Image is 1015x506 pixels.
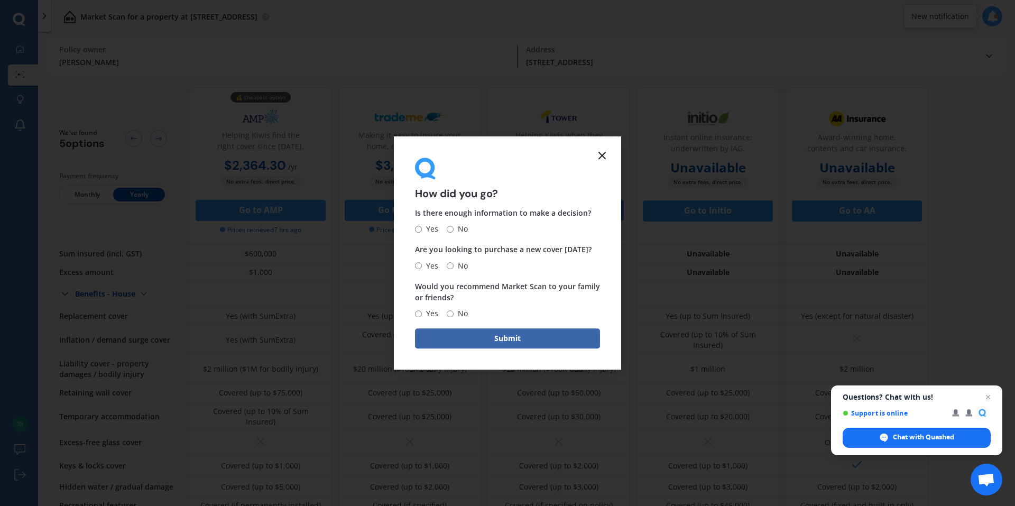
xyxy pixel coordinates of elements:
[415,158,600,199] div: How did you go?
[422,260,438,272] span: Yes
[415,328,600,348] button: Submit
[454,223,468,236] span: No
[415,226,422,233] input: Yes
[422,307,438,320] span: Yes
[447,262,454,269] input: No
[415,310,422,317] input: Yes
[843,393,991,401] span: Questions? Chat with us!
[843,409,945,417] span: Support is online
[415,262,422,269] input: Yes
[415,208,591,218] span: Is there enough information to make a decision?
[422,223,438,236] span: Yes
[893,433,954,442] span: Chat with Quashed
[843,428,991,448] span: Chat with Quashed
[454,307,468,320] span: No
[454,260,468,272] span: No
[971,464,1002,495] a: Open chat
[415,245,592,255] span: Are you looking to purchase a new cover [DATE]?
[447,226,454,233] input: No
[415,281,600,302] span: Would you recommend Market Scan to your family or friends?
[447,310,454,317] input: No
